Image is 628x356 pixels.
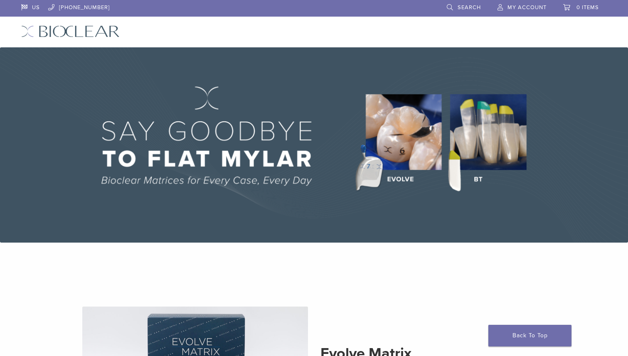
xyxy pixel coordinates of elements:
img: Bioclear [21,25,120,37]
a: Back To Top [488,325,571,346]
span: My Account [507,4,547,11]
span: Search [458,4,481,11]
span: 0 items [576,4,599,11]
